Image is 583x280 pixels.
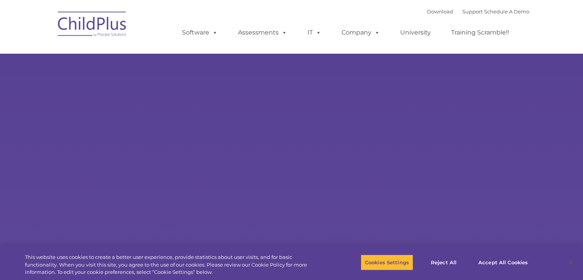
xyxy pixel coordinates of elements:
button: Close [562,254,579,271]
a: IT [300,25,329,40]
img: ChildPlus by Procare Solutions [54,6,131,44]
a: Support [462,8,483,15]
a: Schedule A Demo [484,8,529,15]
a: University [392,25,438,40]
a: Assessments [230,25,295,40]
a: Software [174,25,225,40]
button: Reject All [420,254,468,270]
a: Download [427,8,453,15]
a: Training Scramble!! [443,25,517,40]
button: Cookies Settings [361,254,413,270]
font: | [427,8,529,15]
a: Company [334,25,388,40]
div: This website uses cookies to create a better user experience, provide statistics about user visit... [25,254,321,276]
button: Accept All Cookies [474,254,532,270]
